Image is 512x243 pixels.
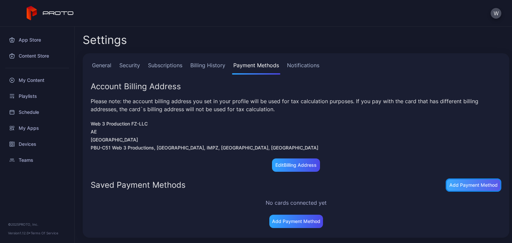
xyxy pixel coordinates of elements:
[232,61,280,75] a: Payment Methods
[4,152,70,168] a: Teams
[272,219,320,224] div: Add Payment Method
[91,83,501,91] div: Account Billing Address
[4,32,70,48] a: App Store
[4,104,70,120] a: Schedule
[91,129,97,134] span: AE
[272,158,320,172] button: EditBilling Address
[446,178,501,192] button: Add Payment Method
[8,222,66,227] div: © 2025 PROTO, Inc.
[449,182,498,188] div: Add Payment Method
[269,215,323,228] button: Add Payment Method
[91,137,138,142] span: [GEOGRAPHIC_DATA]
[4,88,70,104] a: Playlists
[91,61,113,75] a: General
[4,136,70,152] a: Devices
[275,162,317,168] div: Edit Billing Address
[147,61,184,75] a: Subscriptions
[31,231,58,235] a: Terms Of Service
[4,48,70,64] a: Content Store
[8,231,31,235] span: Version 1.12.0 •
[91,97,501,113] div: Please note: the account billing address you set in your profile will be used for tax calculation...
[91,181,186,189] div: Saved Payment Methods
[491,8,501,19] button: W
[91,121,148,126] span: Web 3 Production FZ-LLC
[266,199,327,207] div: No cards connected yet
[4,72,70,88] a: My Content
[118,61,141,75] a: Security
[91,145,318,150] span: PBU-C51 Web 3 Productions, [GEOGRAPHIC_DATA], IMPZ, [GEOGRAPHIC_DATA], [GEOGRAPHIC_DATA]
[83,34,127,46] h2: Settings
[4,120,70,136] a: My Apps
[189,61,227,75] a: Billing History
[286,61,321,75] a: Notifications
